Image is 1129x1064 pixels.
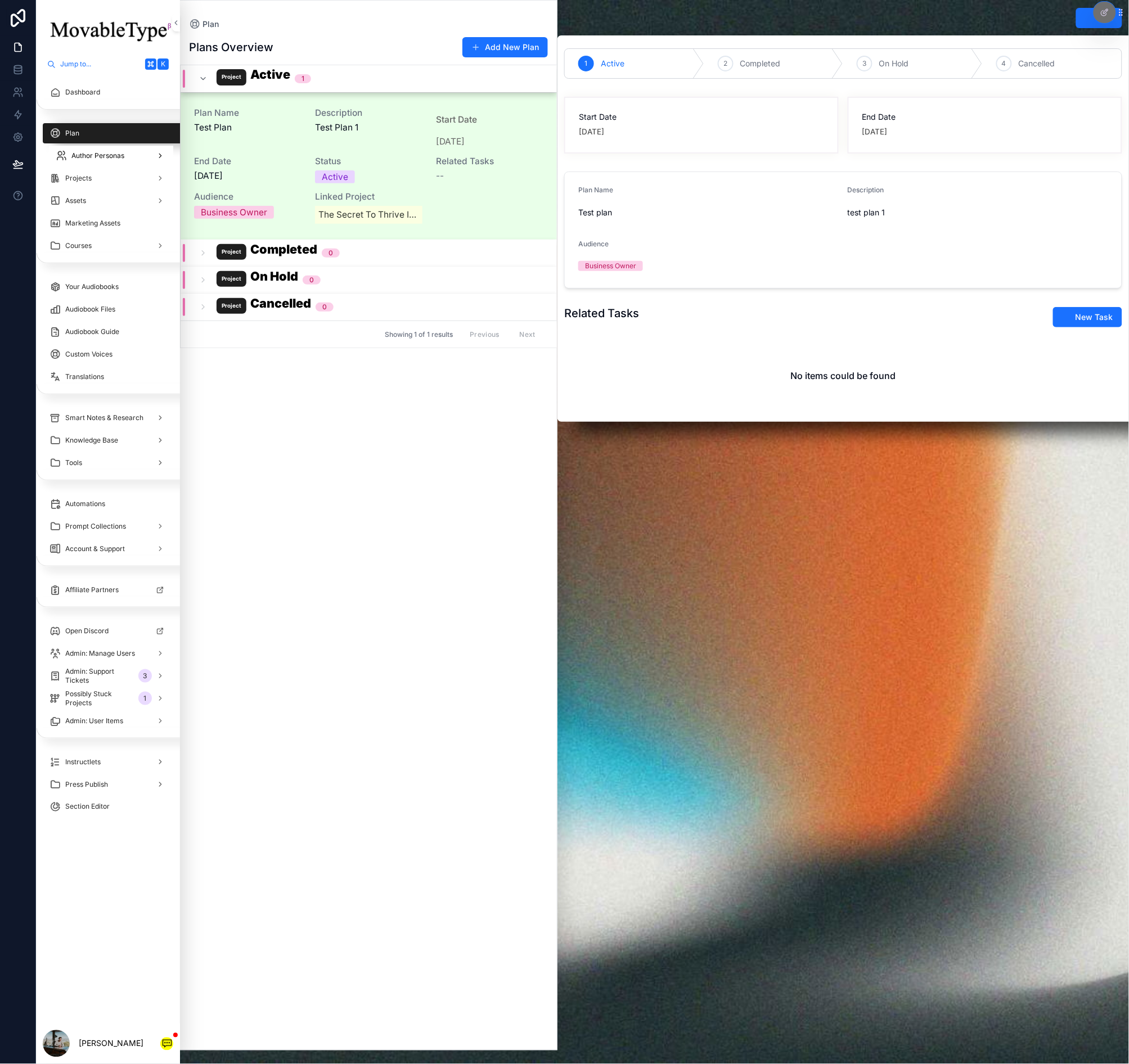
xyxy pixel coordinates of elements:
[43,82,173,102] a: Dashboard
[43,621,173,641] a: Open Discord
[43,774,173,795] a: Press Publish
[43,408,173,428] a: Smart Notes & Research
[723,59,727,68] span: 2
[43,367,173,387] a: Translations
[601,58,624,69] span: Active
[189,40,273,54] h1: Plans Overview
[848,207,1108,218] span: test plan 1
[65,780,108,789] span: Press Publish
[189,19,219,30] a: Plan
[43,643,173,664] a: Admin: Manage Users
[579,125,824,139] span: [DATE]
[65,626,109,635] span: Open Discord
[315,206,422,224] a: The Secret To Thrive In [DATE]
[217,66,290,91] span: Active
[1076,8,1122,28] button: Edit
[65,241,92,250] span: Courses
[65,219,120,228] span: Marketing Assets
[65,174,92,183] span: Projects
[65,544,125,553] span: Account & Support
[194,122,302,133] span: Test plan
[36,74,180,832] div: scrollable content
[43,123,187,143] a: Plan
[436,135,543,148] span: [DATE]
[579,111,824,123] span: Start Date
[65,585,119,594] span: Affiliate Partners
[322,303,327,312] div: 0
[43,666,173,686] a: Admin: Support Tickets3
[65,802,110,811] span: Section Editor
[309,276,314,285] div: 0
[217,295,311,319] span: Cancelled
[203,19,219,30] span: Plan
[138,669,152,683] div: 3
[43,494,173,514] a: Automations
[43,516,173,536] a: Prompt Collections
[1002,59,1006,68] span: 4
[43,14,173,49] img: App logo
[585,261,636,271] div: Business Owner
[65,436,118,445] span: Knowledge Base
[740,58,781,69] span: Completed
[194,170,302,182] span: [DATE]
[65,649,135,658] span: Admin: Manage Users
[181,92,557,240] a: Plan NameTest planDescriptiontest plan 1Start Date[DATE]End Date[DATE]StatusActiveRelated Tasks--...
[194,157,302,166] span: End Date
[329,249,333,258] div: 0
[879,58,909,69] span: On Hold
[1019,58,1055,69] span: Cancelled
[65,305,115,314] span: Audiobook Files
[315,157,422,166] span: Status
[43,453,173,473] a: Tools
[564,306,639,320] h1: Related Tasks
[462,37,548,57] button: Add New Plan
[71,151,124,160] span: Author Personas
[65,350,113,359] span: Custom Voices
[201,206,267,219] div: Business Owner
[65,129,79,138] span: Plan
[65,458,82,467] span: Tools
[43,688,173,709] a: Possibly Stuck Projects1
[43,344,173,364] a: Custom Voices
[65,758,101,767] span: Instructlets
[578,186,613,194] span: Plan Name
[65,499,105,508] span: Automations
[194,192,302,201] span: Audience
[43,299,173,319] a: Audiobook Files
[43,580,173,600] a: Affiliate Partners
[65,716,123,725] span: Admin: User Items
[60,60,141,69] span: Jump to...
[578,240,609,248] span: Audience
[322,170,348,183] div: Active
[65,522,126,531] span: Prompt Collections
[43,191,173,211] a: Assets
[49,146,173,166] a: Author Personas
[65,413,143,422] span: Smart Notes & Research
[43,54,173,74] button: Jump to...K
[43,213,173,233] a: Marketing Assets
[436,157,543,166] span: Related Tasks
[585,59,588,68] span: 1
[65,327,119,336] span: Audiobook Guide
[1053,307,1122,327] button: New Task
[65,689,134,707] span: Possibly Stuck Projects
[65,196,86,205] span: Assets
[43,430,173,450] a: Knowledge Base
[315,109,422,118] span: Description
[43,797,173,817] a: Section Editor
[436,170,444,182] span: --
[43,277,173,297] a: Your Audiobooks
[862,125,1108,139] span: [DATE]
[43,236,173,256] a: Courses
[315,192,422,201] span: Linked Project
[315,122,422,133] span: test plan 1
[65,282,119,291] span: Your Audiobooks
[436,113,543,126] span: Start Date
[385,330,453,339] span: Showing 1 of 1 results
[863,59,867,68] span: 3
[194,109,302,118] span: Plan Name
[43,539,173,559] a: Account & Support
[43,752,173,772] a: Instructlets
